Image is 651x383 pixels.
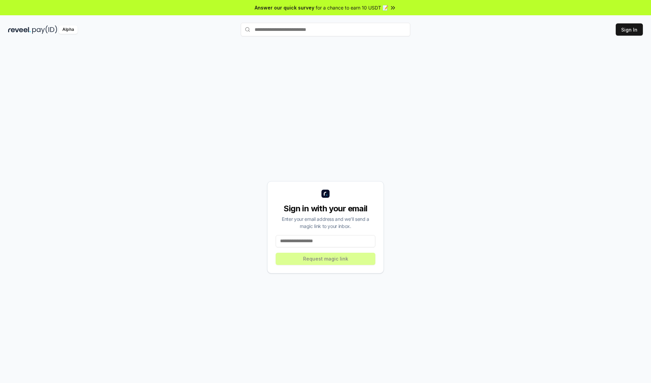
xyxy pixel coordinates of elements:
div: Sign in with your email [276,203,375,214]
span: Answer our quick survey [255,4,314,11]
img: pay_id [32,25,57,34]
button: Sign In [616,23,643,36]
img: logo_small [321,190,330,198]
span: for a chance to earn 10 USDT 📝 [316,4,388,11]
div: Alpha [59,25,78,34]
div: Enter your email address and we’ll send a magic link to your inbox. [276,215,375,230]
img: reveel_dark [8,25,31,34]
